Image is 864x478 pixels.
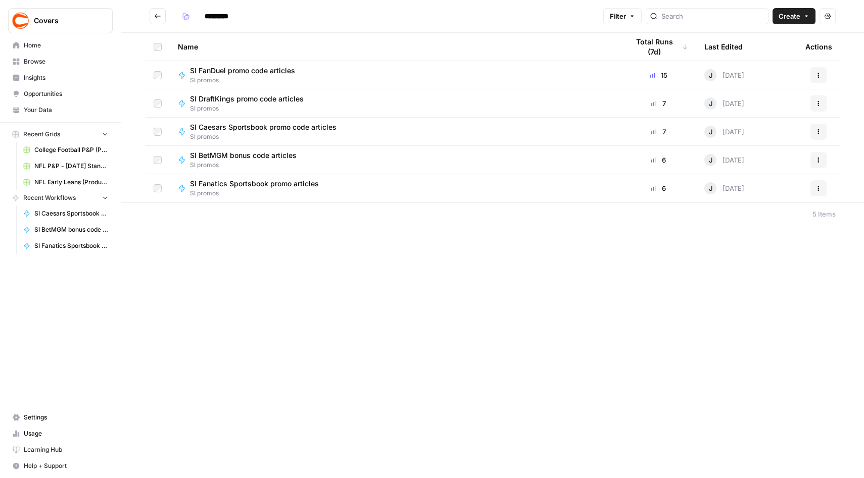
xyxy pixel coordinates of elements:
span: Opportunities [24,89,108,98]
span: J [709,155,712,165]
span: SI Fanatics Sportsbook promo articles [190,179,319,189]
img: Covers Logo [12,12,30,30]
div: [DATE] [704,154,744,166]
span: SI Caesars Sportsbook promo code articles [190,122,337,132]
a: NFL Early Leans (Production) Grid (3) [19,174,113,190]
span: SI promos [190,189,327,198]
span: SI FanDuel promo code articles [190,66,295,76]
button: Help + Support [8,458,113,474]
button: Recent Grids [8,127,113,142]
span: Settings [24,413,108,422]
div: [DATE] [704,182,744,194]
span: Browse [24,57,108,66]
span: Recent Grids [23,130,60,139]
span: J [709,183,712,193]
button: Workspace: Covers [8,8,113,33]
div: Last Edited [704,33,743,61]
span: SI BetMGM bonus code articles [34,225,108,234]
a: Insights [8,70,113,86]
div: 7 [629,98,688,109]
a: Learning Hub [8,442,113,458]
span: NFL Early Leans (Production) Grid (3) [34,178,108,187]
span: SI promos [190,104,312,113]
span: SI BetMGM bonus code articles [190,150,297,161]
span: College Football P&P (Production) Grid (1) [34,145,108,154]
button: Recent Workflows [8,190,113,205]
a: SI Caesars Sportsbook promo code articles [19,205,113,222]
span: Your Data [24,105,108,115]
a: Opportunities [8,86,113,102]
span: SI Caesars Sportsbook promo code articles [34,209,108,218]
span: J [709,70,712,80]
span: Filter [610,11,626,21]
span: SI promos [190,132,345,141]
div: Actions [805,33,832,61]
button: Create [773,8,815,24]
a: SI FanDuel promo code articlesSI promos [178,66,612,85]
span: NFL P&P - [DATE] Standard (Production) Grid [34,162,108,171]
span: J [709,127,712,137]
a: Settings [8,409,113,426]
button: Go back [150,8,166,24]
span: SI promos [190,161,305,170]
div: 5 Items [812,209,836,219]
div: Total Runs (7d) [629,33,688,61]
span: J [709,98,712,109]
a: SI DraftKings promo code articlesSI promos [178,94,612,113]
div: 6 [629,183,688,193]
span: Covers [34,16,95,26]
a: SI Fanatics Sportsbook promo articlesSI promos [178,179,612,198]
a: Home [8,37,113,54]
button: Filter [603,8,642,24]
span: SI DraftKings promo code articles [190,94,304,104]
span: Usage [24,429,108,438]
div: 6 [629,155,688,165]
div: 7 [629,127,688,137]
input: Search [661,11,764,21]
a: SI Fanatics Sportsbook promo articles [19,238,113,254]
div: [DATE] [704,97,744,110]
span: Help + Support [24,461,108,470]
div: [DATE] [704,126,744,138]
a: College Football P&P (Production) Grid (1) [19,142,113,158]
div: Name [178,33,612,61]
a: SI BetMGM bonus code articlesSI promos [178,150,612,170]
a: NFL P&P - [DATE] Standard (Production) Grid [19,158,113,174]
span: Create [779,11,800,21]
span: Recent Workflows [23,193,76,202]
span: Learning Hub [24,445,108,454]
a: Your Data [8,102,113,118]
div: 15 [629,70,688,80]
a: SI BetMGM bonus code articles [19,222,113,238]
a: Browse [8,54,113,70]
div: [DATE] [704,69,744,81]
a: SI Caesars Sportsbook promo code articlesSI promos [178,122,612,141]
span: SI promos [190,76,303,85]
a: Usage [8,426,113,442]
span: SI Fanatics Sportsbook promo articles [34,241,108,250]
span: Insights [24,73,108,82]
span: Home [24,41,108,50]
